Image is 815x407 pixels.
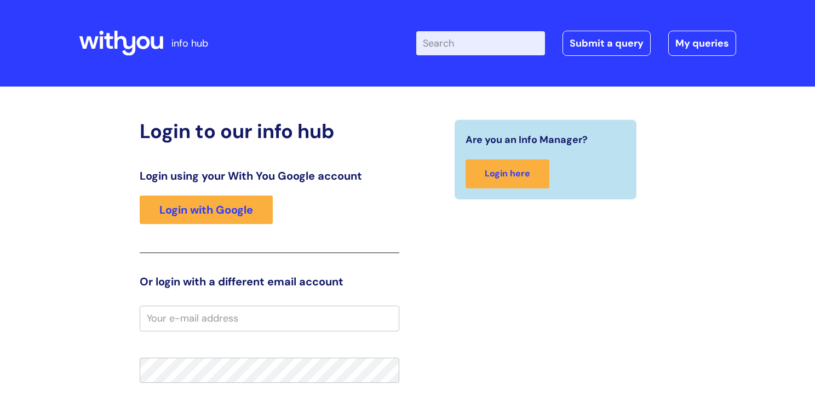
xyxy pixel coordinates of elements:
a: Submit a query [563,31,651,56]
input: Your e-mail address [140,306,399,331]
h2: Login to our info hub [140,119,399,143]
a: Login with Google [140,196,273,224]
h3: Or login with a different email account [140,275,399,288]
a: My queries [668,31,736,56]
h3: Login using your With You Google account [140,169,399,182]
a: Login here [466,159,549,188]
input: Search [416,31,545,55]
p: info hub [171,35,208,52]
span: Are you an Info Manager? [466,131,588,148]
